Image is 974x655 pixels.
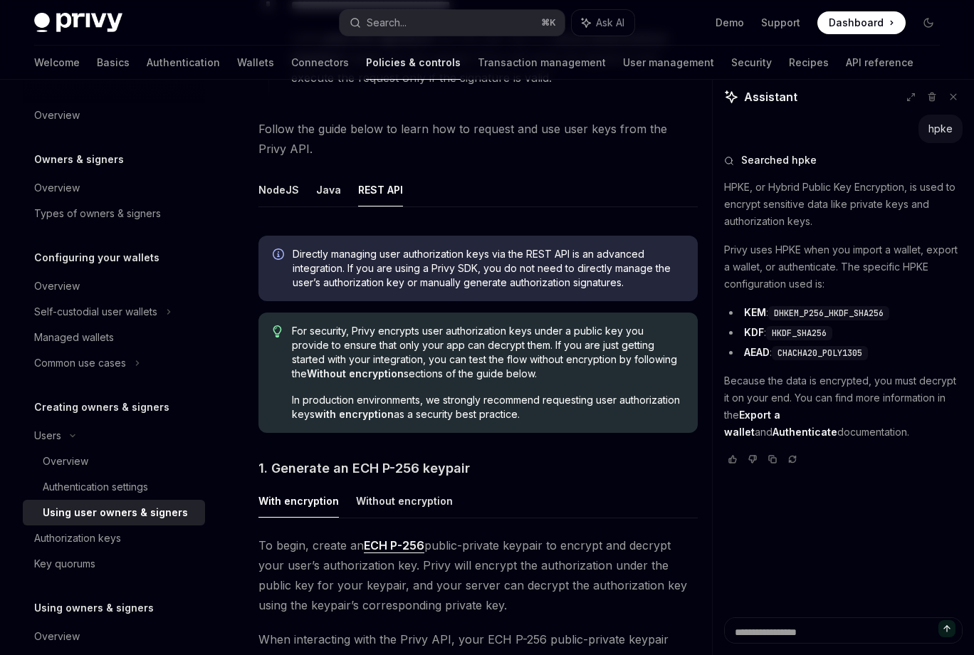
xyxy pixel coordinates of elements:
[744,306,766,318] strong: KEM
[34,355,126,372] div: Common use cases
[917,11,940,34] button: Toggle dark mode
[774,308,884,319] span: DHKEM_P256_HKDF_SHA256
[97,46,130,80] a: Basics
[34,46,80,80] a: Welcome
[292,393,684,421] span: In production environments, we strongly recommend requesting user authorization keys as a securit...
[724,179,963,230] p: HPKE, or Hybrid Public Key Encryption, is used to encrypt sensitive data like private keys and au...
[34,427,61,444] div: Users
[724,241,963,293] p: Privy uses HPKE when you import a wallet, export a wallet, or authenticate. The specific HPKE con...
[147,46,220,80] a: Authentication
[777,347,862,359] span: CHACHA20_POLY1305
[34,13,122,33] img: dark logo
[23,175,205,201] a: Overview
[724,344,963,361] li: :
[237,46,274,80] a: Wallets
[315,408,394,420] strong: with encryption
[34,107,80,124] div: Overview
[23,273,205,299] a: Overview
[43,478,148,496] div: Authentication settings
[367,14,407,31] div: Search...
[741,153,817,167] span: Searched hpke
[366,46,461,80] a: Policies & controls
[829,16,884,30] span: Dashboard
[724,409,780,439] a: Export a wallet
[307,367,404,379] strong: Without encryption
[23,500,205,525] a: Using user owners & signers
[928,122,953,136] div: hpke
[23,449,205,474] a: Overview
[744,346,770,358] strong: AEAD
[340,10,564,36] button: Search...⌘K
[596,16,624,30] span: Ask AI
[23,551,205,577] a: Key quorums
[34,179,80,197] div: Overview
[23,474,205,500] a: Authentication settings
[731,46,772,80] a: Security
[541,17,556,28] span: ⌘ K
[724,153,963,167] button: Searched hpke
[572,10,634,36] button: Ask AI
[34,303,157,320] div: Self-custodial user wallets
[34,151,124,168] h5: Owners & signers
[716,16,744,30] a: Demo
[293,247,684,290] span: Directly managing user authorization keys via the REST API is an advanced integration. If you are...
[273,325,283,338] svg: Tip
[291,46,349,80] a: Connectors
[744,326,764,338] strong: KDF
[724,372,963,441] p: Because the data is encrypted, you must decrypt it on your end. You can find more information in ...
[34,329,114,346] div: Managed wallets
[34,530,121,547] div: Authorization keys
[772,327,827,339] span: HKDF_SHA256
[292,324,684,381] span: For security, Privy encrypts user authorization keys under a public key you provide to ensure tha...
[846,46,913,80] a: API reference
[23,325,205,350] a: Managed wallets
[43,504,188,521] div: Using user owners & signers
[789,46,829,80] a: Recipes
[623,46,714,80] a: User management
[34,205,161,222] div: Types of owners & signers
[773,426,837,439] a: Authenticate
[23,525,205,551] a: Authorization keys
[43,453,88,470] div: Overview
[273,248,287,263] svg: Info
[34,278,80,295] div: Overview
[34,555,95,572] div: Key quorums
[316,173,341,206] button: Java
[478,46,606,80] a: Transaction management
[938,620,955,637] button: Send message
[34,249,159,266] h5: Configuring your wallets
[817,11,906,34] a: Dashboard
[364,538,424,553] a: ECH P-256
[761,16,800,30] a: Support
[23,624,205,649] a: Overview
[724,304,963,321] li: :
[258,459,470,478] span: 1. Generate an ECH P-256 keypair
[258,484,339,518] button: With encryption
[23,201,205,226] a: Types of owners & signers
[258,173,299,206] button: NodeJS
[258,119,698,159] span: Follow the guide below to learn how to request and use user keys from the Privy API.
[356,484,453,518] button: Without encryption
[34,628,80,645] div: Overview
[23,103,205,128] a: Overview
[724,324,963,341] li: :
[358,173,403,206] button: REST API
[34,399,169,416] h5: Creating owners & signers
[34,599,154,617] h5: Using owners & signers
[744,88,797,105] span: Assistant
[258,535,698,615] span: To begin, create an public-private keypair to encrypt and decrypt your user’s authorization key. ...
